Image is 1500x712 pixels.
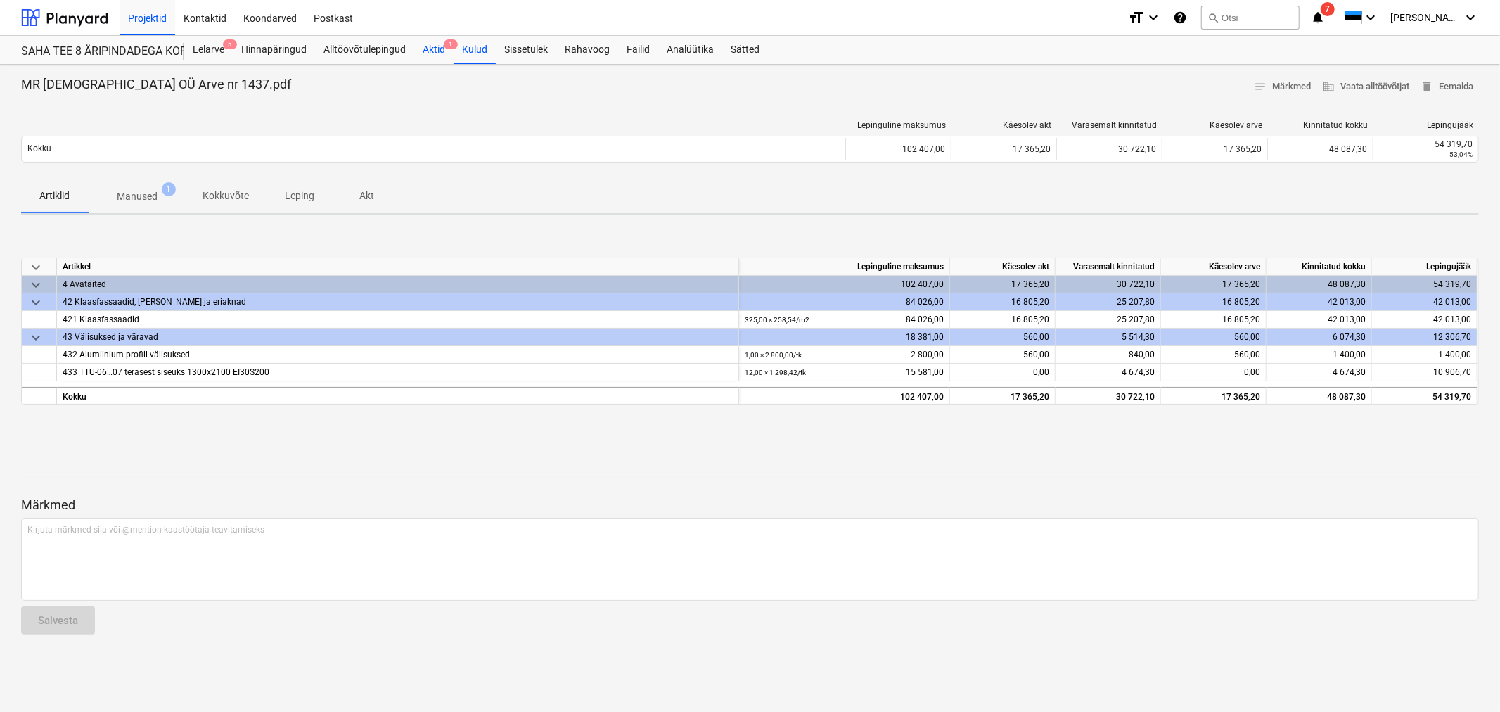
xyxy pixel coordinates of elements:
[950,387,1056,405] div: 17 365,20
[1161,293,1267,311] div: 16 805,20
[951,138,1056,160] div: 17 365,20
[63,297,246,307] span: 42 Klaasfassaadid, vitriinid ja eriaknad
[1390,12,1461,23] span: [PERSON_NAME]
[233,36,315,64] a: Hinnapäringud
[1056,293,1161,311] div: 25 207,80
[739,387,950,405] div: 102 407,00
[1462,9,1479,26] i: keyboard_arrow_down
[1379,139,1473,149] div: 54 319,70
[1321,2,1335,16] span: 7
[722,36,768,64] a: Sätted
[414,36,454,64] div: Aktid
[283,189,316,203] p: Leping
[852,120,946,130] div: Lepinguline maksumus
[1311,9,1325,26] i: notifications
[27,329,44,346] span: keyboard_arrow_down
[1274,120,1368,130] div: Kinnitatud kokku
[223,39,237,49] span: 5
[1267,387,1372,405] div: 48 087,30
[745,351,802,359] small: 1,00 × 2 800,00 / tk
[1161,364,1267,381] div: 0,00
[454,36,496,64] a: Kulud
[162,182,176,196] span: 1
[27,259,44,276] span: keyboard_arrow_down
[950,293,1056,311] div: 16 805,20
[845,138,951,160] div: 102 407,00
[38,189,72,203] p: Artiklid
[1421,80,1433,93] span: delete
[63,314,139,324] span: 421 Klaasfassaadid
[1362,9,1379,26] i: keyboard_arrow_down
[1201,6,1300,30] button: Otsi
[27,294,44,311] span: keyboard_arrow_down
[1161,276,1267,293] div: 17 365,20
[1267,276,1372,293] div: 48 087,30
[21,44,167,59] div: SAHA TEE 8 ÄRIPINDADEGA KORTERMAJA
[950,311,1056,329] div: 16 805,20
[21,497,1479,514] p: Märkmed
[57,387,739,405] div: Kokku
[350,189,384,203] p: Akt
[1267,293,1372,311] div: 42 013,00
[1449,151,1473,158] small: 53,04%
[1056,311,1161,329] div: 25 207,80
[1056,387,1161,405] div: 30 722,10
[1328,314,1366,324] span: 42 013,00
[950,258,1056,276] div: Käesolev akt
[1161,258,1267,276] div: Käesolev arve
[1056,276,1161,293] div: 30 722,10
[1145,9,1162,26] i: keyboard_arrow_down
[1161,329,1267,346] div: 560,00
[1415,76,1479,98] button: Eemalda
[1378,364,1471,381] div: 10 906,70
[745,311,944,329] div: 84 026,00
[63,279,106,289] span: 4 Avatäited
[1128,9,1145,26] i: format_size
[1430,644,1500,712] iframe: Chat Widget
[1372,293,1477,311] div: 42 013,00
[63,350,190,360] span: 432 Alumiinium-profiil välisuksed
[1161,387,1267,405] div: 17 365,20
[1168,120,1262,130] div: Käesolev arve
[618,36,658,64] div: Failid
[203,189,249,203] p: Kokkuvõte
[117,189,158,204] p: Manused
[1063,120,1157,130] div: Varasemalt kinnitatud
[1173,9,1187,26] i: Abikeskus
[1207,12,1219,23] span: search
[1421,79,1473,95] span: Eemalda
[27,143,51,155] p: Kokku
[1056,138,1162,160] div: 30 722,10
[739,258,950,276] div: Lepinguline maksumus
[63,367,269,377] span: 433 TTU-06…07 terasest siseuks 1300x2100 EI30S200
[1161,311,1267,329] div: 16 805,20
[1056,258,1161,276] div: Varasemalt kinnitatud
[658,36,722,64] a: Analüütika
[1267,329,1372,346] div: 6 074,30
[496,36,556,64] div: Sissetulek
[957,120,1051,130] div: Käesolev akt
[1379,120,1473,130] div: Lepingujääk
[1378,311,1471,329] div: 42 013,00
[1248,76,1316,98] button: Märkmed
[1267,138,1373,160] div: 48 087,30
[1372,258,1477,276] div: Lepingujääk
[1378,346,1471,364] div: 1 400,00
[1372,329,1477,346] div: 12 306,70
[556,36,618,64] a: Rahavoog
[950,346,1056,364] div: 560,00
[21,76,291,93] p: MR [DEMOGRAPHIC_DATA] OÜ Arve nr 1437.pdf
[184,36,233,64] div: Eelarve
[739,293,950,311] div: 84 026,00
[27,276,44,293] span: keyboard_arrow_down
[1333,367,1366,377] span: 4 674,30
[1161,346,1267,364] div: 560,00
[1322,80,1335,93] span: business
[315,36,414,64] a: Alltöövõtulepingud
